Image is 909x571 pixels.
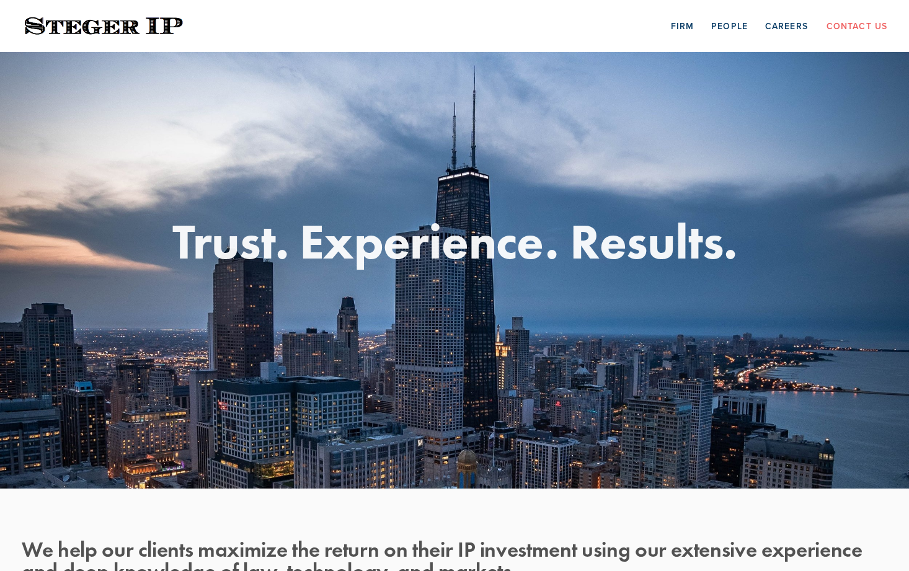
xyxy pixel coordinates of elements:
[711,16,748,35] a: People
[22,14,186,38] img: Steger IP | Trust. Experience. Results.
[671,16,694,35] a: Firm
[765,16,808,35] a: Careers
[22,216,887,266] h1: Trust. Experience. Results.
[827,16,887,35] a: Contact Us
